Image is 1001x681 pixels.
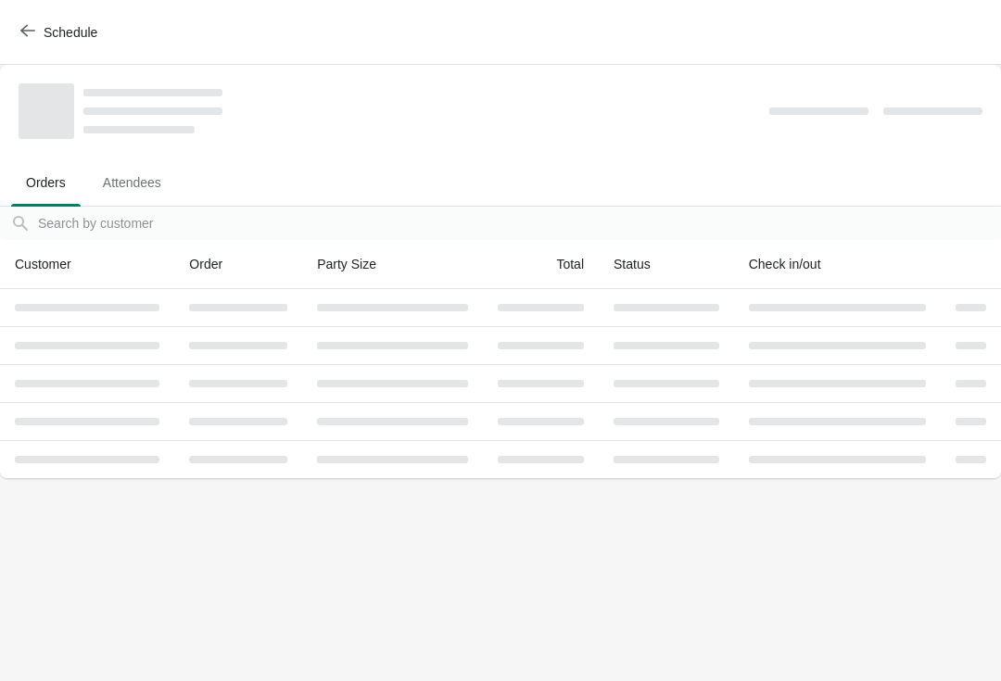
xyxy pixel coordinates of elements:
[483,240,599,289] th: Total
[9,16,112,49] button: Schedule
[44,25,97,40] span: Schedule
[88,166,176,199] span: Attendees
[37,207,1001,240] input: Search by customer
[11,166,81,199] span: Orders
[174,240,302,289] th: Order
[302,240,483,289] th: Party Size
[734,240,941,289] th: Check in/out
[599,240,734,289] th: Status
